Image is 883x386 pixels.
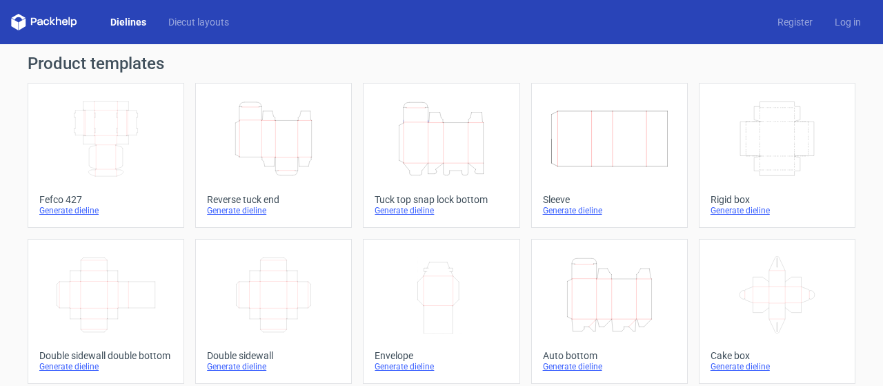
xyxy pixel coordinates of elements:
[543,194,676,205] div: Sleeve
[207,361,340,372] div: Generate dieline
[363,239,519,384] a: EnvelopeGenerate dieline
[531,239,688,384] a: Auto bottomGenerate dieline
[711,205,844,216] div: Generate dieline
[207,205,340,216] div: Generate dieline
[28,239,184,384] a: Double sidewall double bottomGenerate dieline
[766,15,824,29] a: Register
[99,15,157,29] a: Dielines
[824,15,872,29] a: Log in
[195,83,352,228] a: Reverse tuck endGenerate dieline
[531,83,688,228] a: SleeveGenerate dieline
[699,83,855,228] a: Rigid boxGenerate dieline
[39,205,172,216] div: Generate dieline
[28,83,184,228] a: Fefco 427Generate dieline
[157,15,240,29] a: Diecut layouts
[207,350,340,361] div: Double sidewall
[375,194,508,205] div: Tuck top snap lock bottom
[39,361,172,372] div: Generate dieline
[39,350,172,361] div: Double sidewall double bottom
[195,239,352,384] a: Double sidewallGenerate dieline
[711,350,844,361] div: Cake box
[543,361,676,372] div: Generate dieline
[363,83,519,228] a: Tuck top snap lock bottomGenerate dieline
[375,205,508,216] div: Generate dieline
[39,194,172,205] div: Fefco 427
[543,350,676,361] div: Auto bottom
[375,350,508,361] div: Envelope
[699,239,855,384] a: Cake boxGenerate dieline
[711,361,844,372] div: Generate dieline
[711,194,844,205] div: Rigid box
[28,55,855,72] h1: Product templates
[375,361,508,372] div: Generate dieline
[543,205,676,216] div: Generate dieline
[207,194,340,205] div: Reverse tuck end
